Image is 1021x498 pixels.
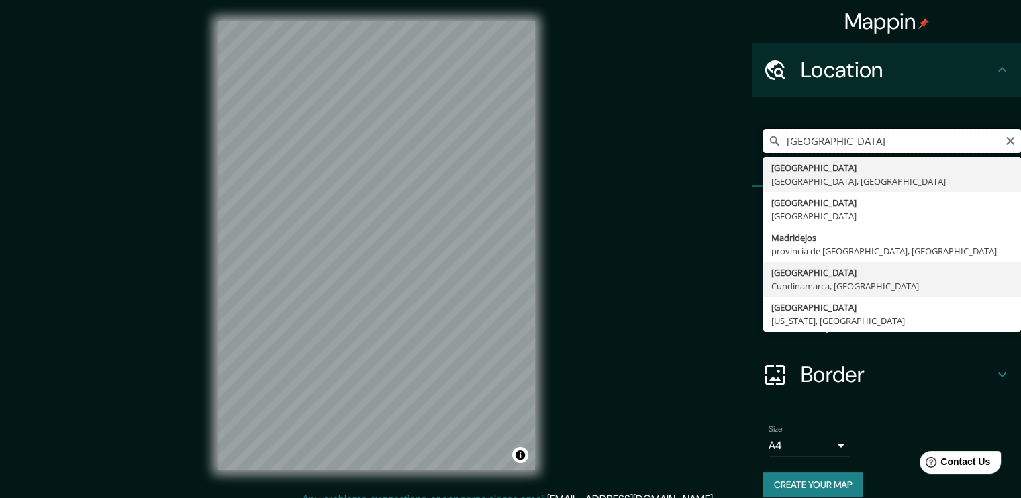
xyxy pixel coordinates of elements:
canvas: Map [218,21,535,470]
div: [GEOGRAPHIC_DATA] [771,301,1013,314]
input: Pick your city or area [763,129,1021,153]
div: Pins [752,187,1021,240]
label: Size [769,424,783,435]
div: Style [752,240,1021,294]
div: provincia de [GEOGRAPHIC_DATA], [GEOGRAPHIC_DATA] [771,244,1013,258]
div: [GEOGRAPHIC_DATA], [GEOGRAPHIC_DATA] [771,175,1013,188]
button: Clear [1005,134,1016,146]
button: Create your map [763,472,863,497]
div: [GEOGRAPHIC_DATA] [771,161,1013,175]
div: [GEOGRAPHIC_DATA] [771,266,1013,279]
iframe: Help widget launcher [902,446,1006,483]
div: [GEOGRAPHIC_DATA] [771,209,1013,223]
div: Border [752,348,1021,401]
div: Layout [752,294,1021,348]
button: Toggle attribution [512,447,528,463]
div: Madridejos [771,231,1013,244]
h4: Border [801,361,994,388]
img: pin-icon.png [918,18,929,29]
div: [GEOGRAPHIC_DATA] [771,196,1013,209]
h4: Layout [801,307,994,334]
div: Location [752,43,1021,97]
div: [US_STATE], [GEOGRAPHIC_DATA] [771,314,1013,328]
h4: Mappin [844,8,930,35]
div: A4 [769,435,849,456]
h4: Location [801,56,994,83]
div: Cundinamarca, [GEOGRAPHIC_DATA] [771,279,1013,293]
